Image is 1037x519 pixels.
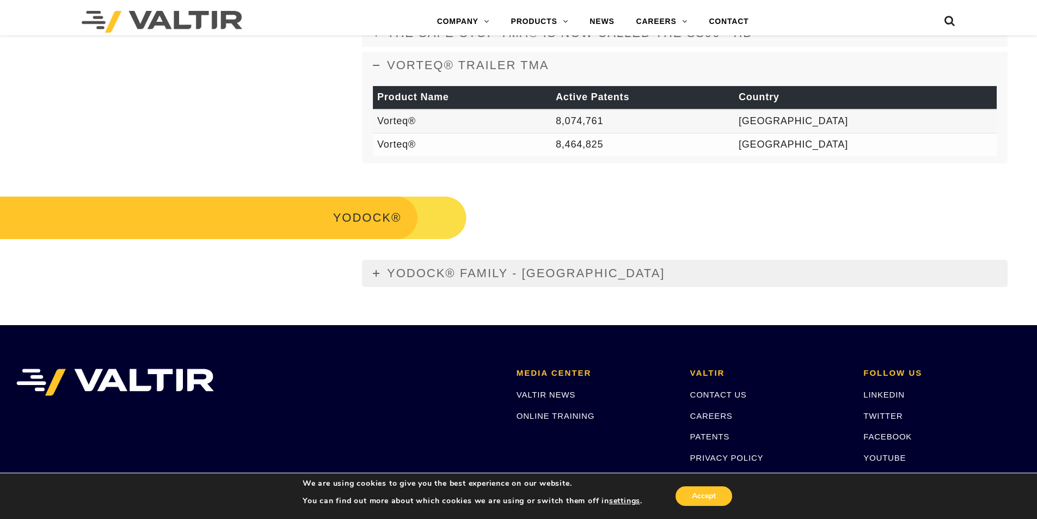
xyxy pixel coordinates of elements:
[517,369,674,378] h2: MEDIA CENTER
[863,432,912,441] a: FACEBOOK
[579,11,625,33] a: NEWS
[676,486,732,506] button: Accept
[362,52,1008,79] a: Vorteq® Trailer TMA
[517,390,575,399] a: VALTIR NEWS
[698,11,759,33] a: CONTACT
[82,11,242,33] img: Valtir
[500,11,579,33] a: PRODUCTS
[734,109,997,133] td: [GEOGRAPHIC_DATA]
[426,11,500,33] a: COMPANY
[373,109,551,133] td: Vorteq®
[303,479,642,489] p: We are using cookies to give you the best experience on our website.
[551,109,734,133] td: 8,074,761
[16,369,214,396] img: VALTIR
[863,369,1021,378] h2: FOLLOW US
[734,133,997,156] td: [GEOGRAPHIC_DATA]
[863,411,903,420] a: TWITTER
[609,496,640,506] button: settings
[690,390,747,399] a: CONTACT US
[690,453,764,462] a: PRIVACY POLICY
[690,432,730,441] a: PATENTS
[863,390,905,399] a: LINKEDIN
[373,86,551,109] th: Product Name
[517,411,594,420] a: ONLINE TRAINING
[734,86,997,109] th: Country
[625,11,698,33] a: CAREERS
[387,266,665,280] span: YODOCK® FAMILY - [GEOGRAPHIC_DATA]
[690,411,733,420] a: CAREERS
[387,58,549,72] span: Vorteq® Trailer TMA
[690,369,848,378] h2: VALTIR
[303,496,642,506] p: You can find out more about which cookies we are using or switch them off in .
[362,260,1008,287] a: YODOCK® FAMILY - [GEOGRAPHIC_DATA]
[863,453,906,462] a: YOUTUBE
[373,133,551,156] td: Vorteq®
[551,133,734,156] td: 8,464,825
[551,86,734,109] th: Active Patents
